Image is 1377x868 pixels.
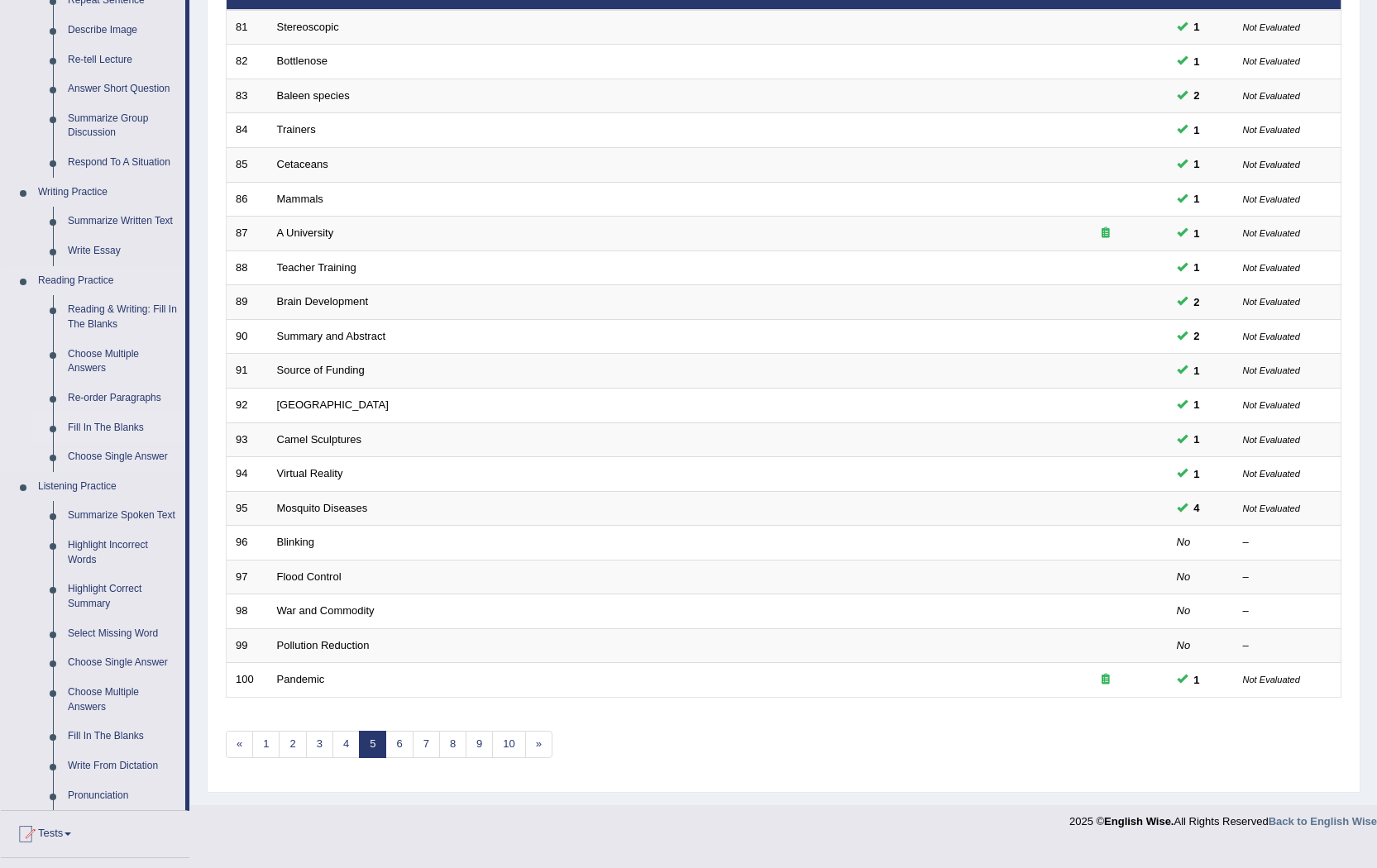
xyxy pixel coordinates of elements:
a: Fill In The Blanks [60,413,185,443]
a: 8 [439,731,466,758]
a: Cetaceans [277,158,328,170]
span: You can still take this question [1188,293,1207,311]
a: Stereoscopic [277,21,339,33]
a: 6 [385,731,413,758]
a: 10 [492,731,525,758]
a: Virtual Reality [277,467,343,479]
small: Not Evaluated [1243,228,1300,238]
a: 7 [413,731,440,758]
small: Not Evaluated [1243,125,1300,135]
a: Summarize Spoken Text [60,501,185,531]
em: No [1177,536,1191,548]
div: – [1243,535,1332,551]
a: Brain Development [277,295,369,308]
td: 88 [227,250,268,285]
a: 9 [466,731,493,758]
a: Respond To A Situation [60,148,185,178]
a: 5 [359,731,386,758]
td: 95 [227,491,268,526]
a: 4 [332,731,360,758]
span: You can still take this question [1188,18,1207,36]
span: You can still take this question [1188,190,1207,207]
td: 94 [227,457,268,492]
span: You can still take this question [1188,225,1207,242]
div: – [1243,638,1332,654]
td: 86 [227,182,268,217]
a: Listening Practice [31,472,185,502]
a: War and Commodity [277,604,375,617]
a: A University [277,227,334,239]
a: Summarize Group Discussion [60,104,185,148]
a: Choose Multiple Answers [60,340,185,384]
span: You can still take this question [1188,53,1207,70]
td: 91 [227,354,268,389]
a: Reading & Writing: Fill In The Blanks [60,295,185,339]
a: Teacher Training [277,261,356,274]
a: Select Missing Word [60,619,185,649]
small: Not Evaluated [1243,263,1300,273]
td: 96 [227,526,268,560]
div: Exam occurring question [1053,672,1159,688]
span: You can still take this question [1188,671,1207,689]
td: 99 [227,628,268,663]
a: Re-order Paragraphs [60,384,185,413]
a: Tests [1,811,189,852]
small: Not Evaluated [1243,194,1300,204]
small: Not Evaluated [1243,469,1300,479]
span: You can still take this question [1188,431,1207,448]
a: Describe Image [60,16,185,45]
a: Mammals [277,193,323,205]
a: Pronunciation [60,781,185,811]
div: Exam occurring question [1053,226,1159,241]
td: 87 [227,217,268,251]
small: Not Evaluated [1243,297,1300,307]
a: Choose Multiple Answers [60,678,185,722]
a: 2 [279,731,306,758]
a: Back to English Wise [1269,815,1377,827]
td: 100 [227,663,268,698]
a: Pandemic [277,673,325,685]
small: Not Evaluated [1243,400,1300,410]
div: – [1243,603,1332,619]
a: 1 [252,731,280,758]
a: Camel Sculptures [277,433,362,446]
a: Source of Funding [277,364,365,376]
small: Not Evaluated [1243,160,1300,169]
td: 92 [227,388,268,422]
a: Reading Practice [31,266,185,296]
strong: English Wise. [1104,815,1174,827]
small: Not Evaluated [1243,331,1300,341]
small: Not Evaluated [1243,503,1300,513]
a: Bottlenose [277,55,328,67]
span: You can still take this question [1188,155,1207,173]
a: Summarize Written Text [60,207,185,236]
div: – [1243,570,1332,585]
td: 82 [227,45,268,79]
small: Not Evaluated [1243,365,1300,375]
a: Choose Single Answer [60,442,185,472]
a: Write From Dictation [60,751,185,781]
small: Not Evaluated [1243,675,1300,684]
a: Highlight Correct Summary [60,575,185,618]
td: 97 [227,560,268,594]
td: 93 [227,422,268,457]
span: You can still take this question [1188,499,1207,517]
div: 2025 © All Rights Reserved [1069,805,1377,829]
a: Pollution Reduction [277,639,370,651]
a: 3 [306,731,333,758]
small: Not Evaluated [1243,91,1300,101]
td: 84 [227,113,268,148]
small: Not Evaluated [1243,56,1300,66]
a: Re-tell Lecture [60,45,185,75]
td: 90 [227,319,268,354]
span: You can still take this question [1188,122,1207,139]
a: « [226,731,253,758]
span: You can still take this question [1188,396,1207,413]
a: » [525,731,552,758]
a: Flood Control [277,570,342,583]
a: Writing Practice [31,178,185,207]
em: No [1177,604,1191,617]
td: 81 [227,10,268,45]
em: No [1177,570,1191,583]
